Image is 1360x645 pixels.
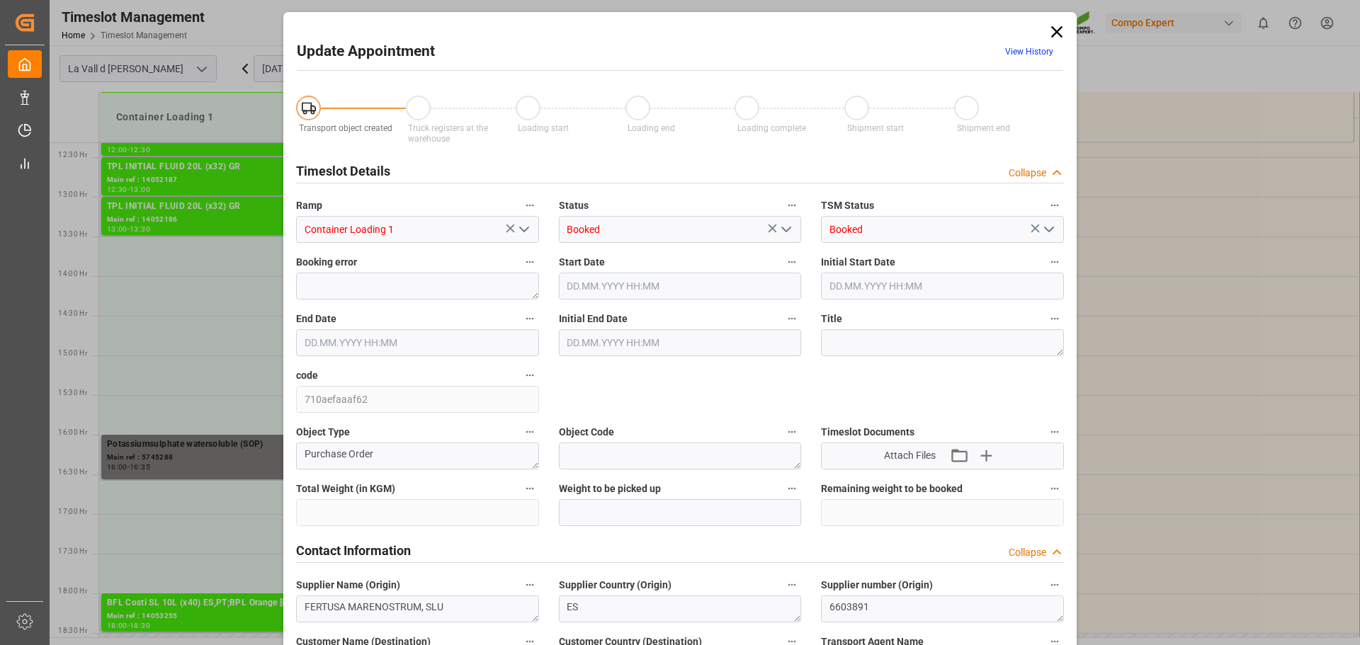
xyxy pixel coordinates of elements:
button: End Date [521,309,539,328]
textarea: ES [559,595,802,622]
input: DD.MM.YYYY HH:MM [559,329,802,356]
span: Object Code [559,425,614,440]
span: Loading start [518,123,569,133]
button: Status [783,196,801,215]
span: Weight to be picked up [559,481,661,496]
span: Supplier number (Origin) [821,578,933,593]
span: Booking error [296,255,357,270]
a: View History [1005,47,1053,57]
span: Loading complete [737,123,806,133]
span: End Date [296,312,336,326]
button: Object Type [521,423,539,441]
span: Supplier Name (Origin) [296,578,400,593]
button: open menu [775,219,796,241]
span: Loading end [628,123,675,133]
span: Ramp [296,198,322,213]
button: Initial End Date [783,309,801,328]
button: code [521,366,539,384]
div: Collapse [1009,166,1046,181]
span: code [296,368,318,383]
button: Supplier Name (Origin) [521,576,539,594]
button: Booking error [521,253,539,271]
input: Type to search/select [559,216,802,243]
button: Total Weight (in KGM) [521,479,539,498]
span: Status [559,198,589,213]
h2: Timeslot Details [296,161,390,181]
button: Start Date [783,253,801,271]
span: Transport object created [299,123,392,133]
button: Weight to be picked up [783,479,801,498]
span: Start Date [559,255,605,270]
div: Collapse [1009,545,1046,560]
span: Timeslot Documents [821,425,914,440]
button: Timeslot Documents [1045,423,1064,441]
h2: Contact Information [296,541,411,560]
span: Attach Files [884,448,936,463]
span: TSM Status [821,198,874,213]
button: Remaining weight to be booked [1045,479,1064,498]
button: Supplier number (Origin) [1045,576,1064,594]
span: Supplier Country (Origin) [559,578,671,593]
input: DD.MM.YYYY HH:MM [559,273,802,299]
span: Initial Start Date [821,255,895,270]
button: Initial Start Date [1045,253,1064,271]
button: open menu [512,219,533,241]
h2: Update Appointment [297,40,435,63]
input: DD.MM.YYYY HH:MM [296,329,539,356]
span: Remaining weight to be booked [821,481,963,496]
span: Initial End Date [559,312,628,326]
button: Supplier Country (Origin) [783,576,801,594]
textarea: Purchase Order [296,443,539,469]
span: Title [821,312,842,326]
input: DD.MM.YYYY HH:MM [821,273,1064,299]
span: Shipment end [957,123,1010,133]
button: Ramp [521,196,539,215]
button: TSM Status [1045,196,1064,215]
textarea: 6603891 [821,595,1064,622]
span: Shipment start [847,123,904,133]
button: Title [1045,309,1064,328]
textarea: FERTUSA MARENOSTRUM, SLU [296,595,539,622]
button: Object Code [783,423,801,441]
span: Object Type [296,425,350,440]
span: Truck registers at the warehouse [408,123,488,144]
button: open menu [1037,219,1058,241]
span: Total Weight (in KGM) [296,481,395,496]
input: Type to search/select [296,216,539,243]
